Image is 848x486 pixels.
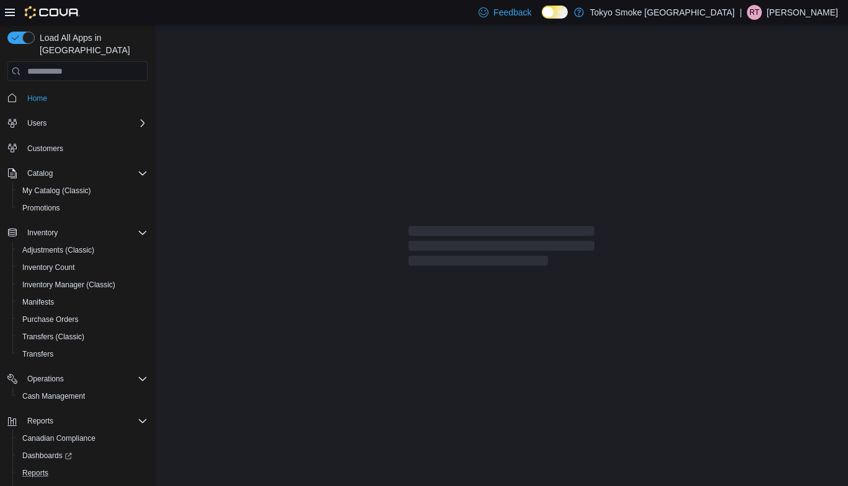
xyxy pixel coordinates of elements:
input: Dark Mode [542,6,568,19]
button: Promotions [12,199,152,217]
button: Inventory [2,224,152,241]
span: Dashboards [17,448,148,463]
span: Purchase Orders [17,312,148,327]
span: Operations [27,374,64,384]
span: Inventory [27,228,58,238]
span: Feedback [493,6,531,19]
span: Catalog [22,166,148,181]
span: Reports [22,468,48,478]
span: Load All Apps in [GEOGRAPHIC_DATA] [35,32,148,56]
span: Transfers [17,347,148,362]
span: Transfers [22,349,53,359]
span: Manifests [22,297,54,307]
span: Purchase Orders [22,315,79,324]
button: Transfers [12,345,152,363]
a: Promotions [17,201,65,215]
span: My Catalog (Classic) [22,186,91,196]
span: Promotions [17,201,148,215]
button: Transfers (Classic) [12,328,152,345]
a: Manifests [17,295,59,310]
a: Dashboards [12,447,152,464]
a: Dashboards [17,448,77,463]
button: Catalog [22,166,58,181]
a: Reports [17,466,53,480]
button: Cash Management [12,388,152,405]
button: Purchase Orders [12,311,152,328]
button: My Catalog (Classic) [12,182,152,199]
span: Home [22,90,148,105]
button: Customers [2,139,152,157]
span: Reports [17,466,148,480]
span: Cash Management [22,391,85,401]
a: Transfers (Classic) [17,329,89,344]
span: Inventory Count [17,260,148,275]
span: Customers [27,144,63,154]
span: RT [749,5,759,20]
button: Reports [12,464,152,482]
a: Adjustments (Classic) [17,243,99,258]
span: Promotions [22,203,60,213]
p: | [740,5,742,20]
button: Users [2,115,152,132]
span: Transfers (Classic) [17,329,148,344]
button: Operations [22,371,69,386]
button: Manifests [12,293,152,311]
button: Home [2,89,152,106]
span: Reports [22,414,148,428]
a: Canadian Compliance [17,431,100,446]
a: Transfers [17,347,58,362]
a: Customers [22,141,68,156]
span: Adjustments (Classic) [17,243,148,258]
span: Canadian Compliance [17,431,148,446]
button: Canadian Compliance [12,430,152,447]
button: Inventory Manager (Classic) [12,276,152,293]
a: Home [22,91,52,106]
span: Inventory Manager (Classic) [17,277,148,292]
span: Inventory [22,225,148,240]
button: Reports [2,412,152,430]
span: Adjustments (Classic) [22,245,94,255]
button: Catalog [2,165,152,182]
span: Cash Management [17,389,148,404]
a: Inventory Count [17,260,80,275]
span: Users [27,118,46,128]
span: Inventory Count [22,263,75,272]
button: Operations [2,370,152,388]
span: Inventory Manager (Classic) [22,280,115,290]
span: Users [22,116,148,131]
button: Inventory [22,225,63,240]
a: Inventory Manager (Classic) [17,277,120,292]
span: My Catalog (Classic) [17,183,148,198]
p: Tokyo Smoke [GEOGRAPHIC_DATA] [590,5,735,20]
span: Reports [27,416,53,426]
a: Cash Management [17,389,90,404]
span: Operations [22,371,148,386]
span: Transfers (Classic) [22,332,84,342]
a: My Catalog (Classic) [17,183,96,198]
span: Loading [409,228,594,268]
button: Inventory Count [12,259,152,276]
div: Raelynn Tucker [747,5,762,20]
p: [PERSON_NAME] [767,5,838,20]
img: Cova [25,6,80,19]
span: Customers [22,141,148,156]
button: Adjustments (Classic) [12,241,152,259]
span: Dashboards [22,451,72,461]
span: Catalog [27,168,53,178]
span: Canadian Compliance [22,433,95,443]
button: Reports [22,414,58,428]
a: Purchase Orders [17,312,84,327]
span: Home [27,93,47,103]
span: Manifests [17,295,148,310]
button: Users [22,116,51,131]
